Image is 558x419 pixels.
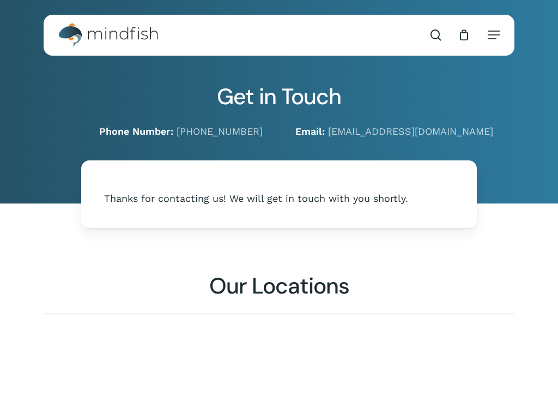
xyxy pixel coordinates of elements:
h2: Get in Touch [44,83,514,110]
h2: Our Locations [44,273,514,300]
a: Cart [458,29,470,41]
a: [EMAIL_ADDRESS][DOMAIN_NAME] [328,125,493,137]
a: Navigation Menu [488,29,500,40]
strong: Email: [295,125,325,137]
header: Main Menu [44,15,514,56]
a: [PHONE_NUMBER] [177,125,263,137]
strong: Phone Number: [99,125,173,137]
div: Thanks for contacting us! We will get in touch with you shortly. [104,192,453,205]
